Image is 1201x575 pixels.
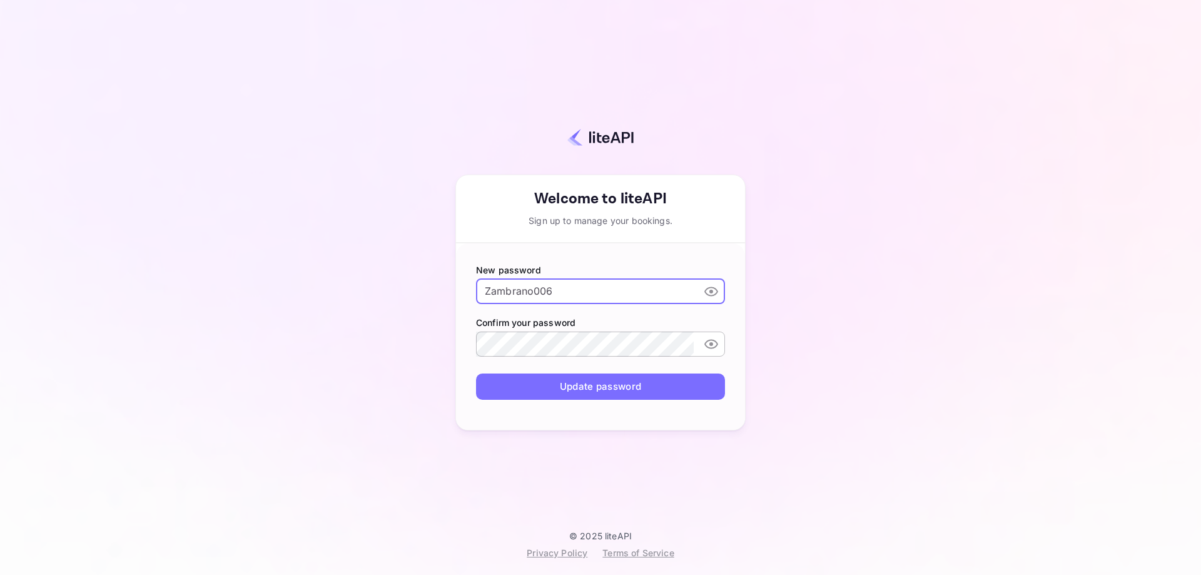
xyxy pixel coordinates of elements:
[569,531,632,541] p: © 2025 liteAPI
[567,128,634,146] img: liteapi
[699,332,724,357] button: toggle password visibility
[476,263,725,277] label: New password
[456,214,745,227] div: Sign up to manage your bookings.
[476,374,725,400] button: Update password
[699,279,724,304] button: toggle password visibility
[456,188,745,210] div: Welcome to liteAPI
[527,546,587,559] div: Privacy Policy
[602,546,674,559] div: Terms of Service
[476,316,725,329] label: Confirm your password
[476,279,694,304] input: • • • • • • • • • •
